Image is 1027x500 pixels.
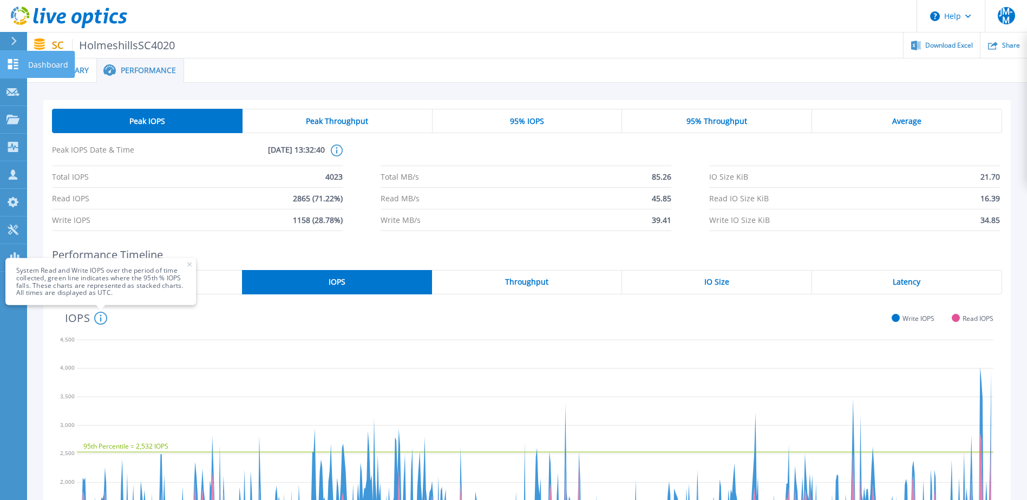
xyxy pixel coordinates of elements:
[709,188,769,209] span: Read IO Size KiB
[52,248,1002,261] h2: Performance Timeline
[60,364,75,371] text: 4,000
[129,117,165,126] span: Peak IOPS
[686,117,747,126] span: 95% Throughput
[65,312,107,325] h4: IOPS
[1002,42,1020,49] span: Share
[60,449,75,457] text: 2,500
[28,51,68,79] p: Dashboard
[510,117,544,126] span: 95% IOPS
[325,166,343,187] span: 4023
[121,67,176,74] span: Performance
[980,188,1000,209] span: 16.39
[980,166,1000,187] span: 21.70
[925,42,973,49] span: Download Excel
[652,209,671,231] span: 39.41
[52,188,89,209] span: Read IOPS
[188,144,325,166] span: [DATE] 13:32:40
[72,39,175,51] span: HolmeshillsSC4020
[52,39,175,51] p: SC
[963,314,993,323] span: Read IOPS
[83,442,168,451] text: 95th Percentile = 2,532 IOPS
[892,117,921,126] span: Average
[293,188,343,209] span: 2865 (71.22%)
[709,166,748,187] span: IO Size KiB
[60,392,75,400] text: 3,500
[52,144,188,166] span: Peak IOPS Date & Time
[381,188,420,209] span: Read MB/s
[652,166,671,187] span: 85.26
[60,478,75,485] text: 2,000
[381,166,419,187] span: Total MB/s
[902,314,934,323] span: Write IOPS
[293,209,343,231] span: 1158 (28.78%)
[704,278,729,286] span: IO Size
[652,188,671,209] span: 45.85
[505,278,548,286] span: Throughput
[998,7,1015,24] span: JM-M
[5,258,196,305] span: System Read and Write IOPS over the period of time collected, green line indicates where the 95th...
[52,209,90,231] span: Write IOPS
[329,278,345,286] span: IOPS
[60,335,75,343] text: 4,500
[60,421,75,429] text: 3,000
[709,209,770,231] span: Write IO Size KiB
[306,117,368,126] span: Peak Throughput
[980,209,1000,231] span: 34.85
[893,278,920,286] span: Latency
[381,209,421,231] span: Write MB/s
[52,166,89,187] span: Total IOPS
